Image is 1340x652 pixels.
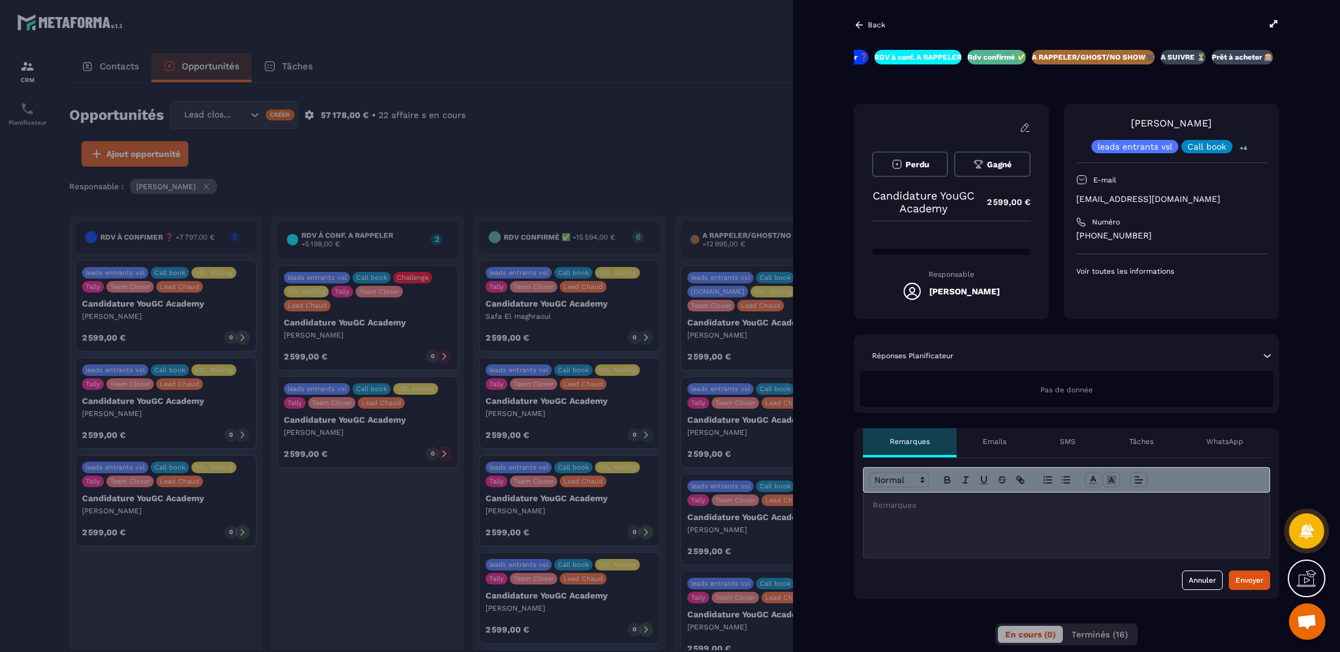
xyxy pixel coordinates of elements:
[1229,570,1270,590] button: Envoyer
[1071,629,1128,639] span: Terminés (16)
[1129,437,1153,446] p: Tâches
[1060,437,1076,446] p: SMS
[1098,142,1172,151] p: leads entrants vsl
[872,351,953,361] p: Réponses Planificateur
[905,160,929,169] span: Perdu
[1040,386,1093,394] span: Pas de donnée
[872,151,948,177] button: Perdu
[998,626,1063,643] button: En cours (0)
[929,286,1000,296] h5: [PERSON_NAME]
[954,151,1030,177] button: Gagné
[1076,266,1267,276] p: Voir toutes les informations
[1092,217,1120,227] p: Numéro
[975,190,1031,214] p: 2 599,00 €
[1131,117,1212,129] a: [PERSON_NAME]
[1182,570,1223,590] button: Annuler
[1064,626,1135,643] button: Terminés (16)
[1076,230,1267,241] p: [PHONE_NUMBER]
[983,437,1006,446] p: Emails
[1093,175,1116,185] p: E-mail
[1235,574,1263,586] div: Envoyer
[1005,629,1056,639] span: En cours (0)
[872,270,1031,279] p: Responsable
[1187,142,1226,151] p: Call book
[987,160,1012,169] span: Gagné
[890,437,930,446] p: Remarques
[1206,437,1243,446] p: WhatsApp
[1289,603,1325,640] div: Ouvrir le chat
[1235,142,1251,154] p: +4
[872,189,975,215] p: Candidature YouGC Academy
[1076,193,1267,205] p: [EMAIL_ADDRESS][DOMAIN_NAME]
